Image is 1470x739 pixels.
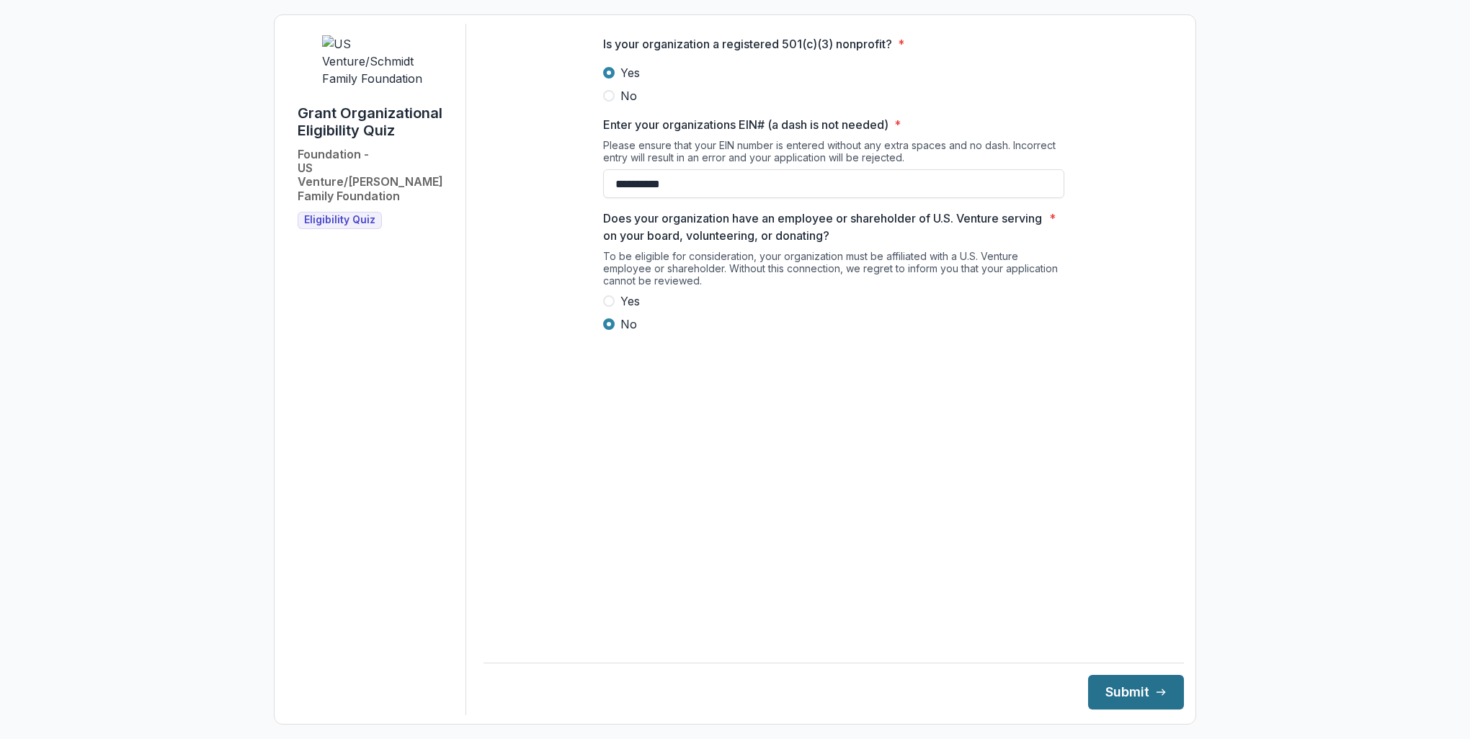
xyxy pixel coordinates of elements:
[603,116,888,133] p: Enter your organizations EIN# (a dash is not needed)
[620,315,637,333] span: No
[298,104,454,139] h1: Grant Organizational Eligibility Quiz
[620,87,637,104] span: No
[1088,675,1184,709] button: Submit
[603,35,892,53] p: Is your organization a registered 501(c)(3) nonprofit?
[298,148,454,203] h2: Foundation - US Venture/[PERSON_NAME] Family Foundation
[620,292,640,310] span: Yes
[620,64,640,81] span: Yes
[304,214,375,226] span: Eligibility Quiz
[322,35,430,87] img: US Venture/Schmidt Family Foundation
[603,250,1064,292] div: To be eligible for consideration, your organization must be affiliated with a U.S. Venture employ...
[603,139,1064,169] div: Please ensure that your EIN number is entered without any extra spaces and no dash. Incorrect ent...
[603,210,1043,244] p: Does your organization have an employee or shareholder of U.S. Venture serving on your board, vol...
